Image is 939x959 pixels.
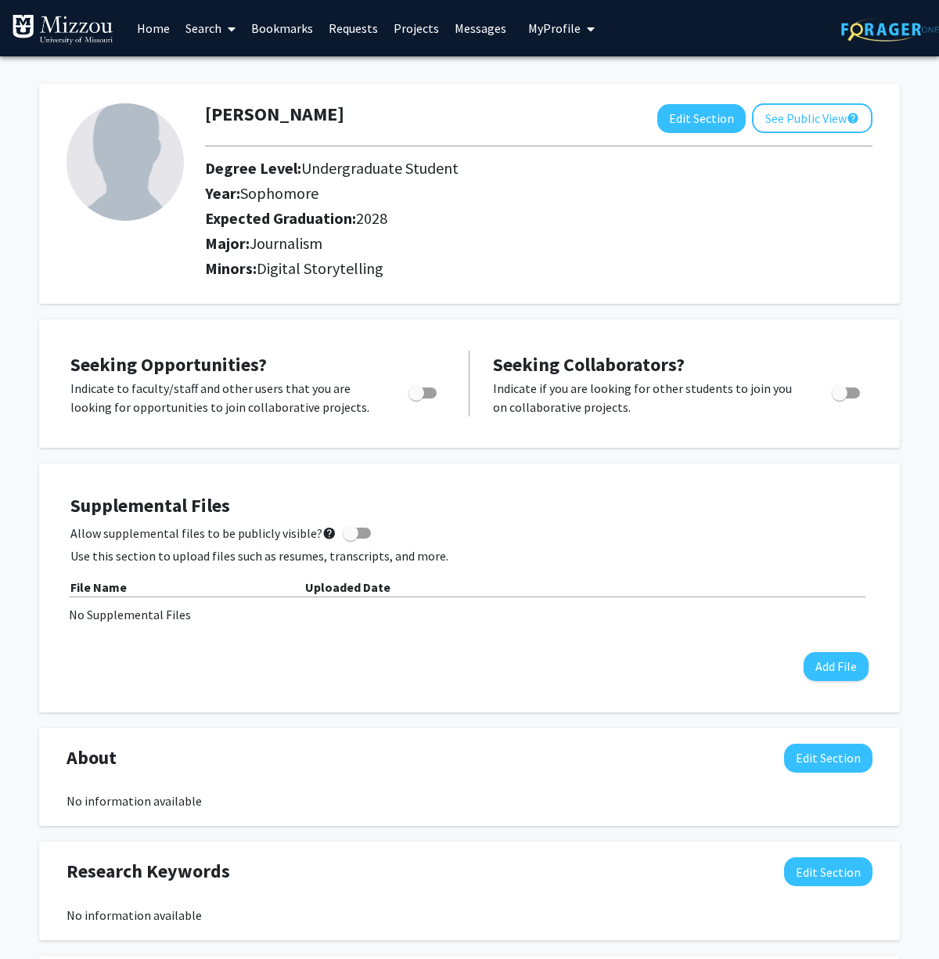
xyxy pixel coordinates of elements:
[402,379,445,402] div: Toggle
[386,1,447,56] a: Projects
[67,791,872,810] div: No information available
[205,234,872,253] h2: Major:
[70,352,267,377] span: Seeking Opportunities?
[243,1,321,56] a: Bookmarks
[250,233,322,253] span: Journalism
[528,20,581,36] span: My Profile
[205,209,801,228] h2: Expected Graduation:
[447,1,514,56] a: Messages
[305,579,390,595] b: Uploaded Date
[205,259,872,278] h2: Minors:
[240,183,318,203] span: Sophomore
[493,379,802,416] p: Indicate if you are looking for other students to join you on collaborative projects.
[657,104,746,133] button: Edit Section
[841,17,939,41] img: ForagerOne Logo
[70,495,869,517] h4: Supplemental Files
[205,184,801,203] h2: Year:
[12,889,67,947] iframe: Chat
[70,524,336,543] span: Allow supplemental files to be publicly visible?
[847,109,859,128] mat-icon: help
[67,857,230,885] span: Research Keywords
[784,744,872,773] button: Edit About
[70,379,379,416] p: Indicate to faculty/staff and other users that you are looking for opportunities to join collabor...
[67,906,872,925] div: No information available
[12,14,113,45] img: University of Missouri Logo
[356,208,387,228] span: 2028
[826,379,869,402] div: Toggle
[804,652,869,681] button: Add File
[70,579,127,595] b: File Name
[205,103,344,126] h1: [PERSON_NAME]
[67,744,117,772] span: About
[69,605,870,624] div: No Supplemental Files
[752,103,872,133] button: See Public View
[178,1,243,56] a: Search
[257,258,383,278] span: Digital Storytelling
[784,857,872,886] button: Edit Research Keywords
[129,1,178,56] a: Home
[493,352,685,377] span: Seeking Collaborators?
[322,524,336,543] mat-icon: help
[301,158,459,178] span: Undergraduate Student
[70,546,869,565] p: Use this section to upload files such as resumes, transcripts, and more.
[67,103,184,221] img: Profile Picture
[321,1,386,56] a: Requests
[205,159,801,178] h2: Degree Level:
